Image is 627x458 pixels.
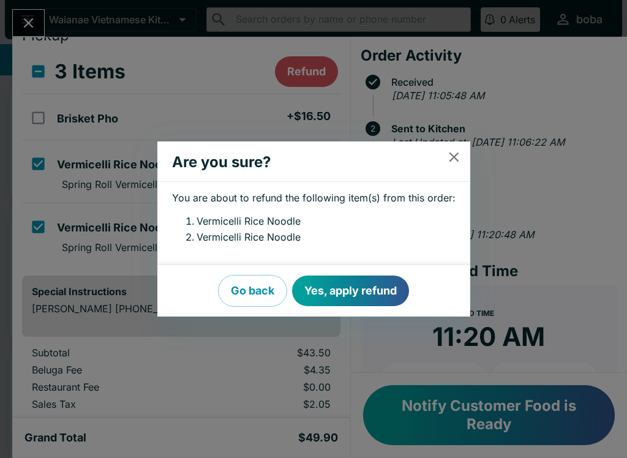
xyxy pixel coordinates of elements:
[172,192,456,204] p: You are about to refund the following item(s) from this order:
[218,275,287,307] button: Go back
[197,230,456,246] li: Vermicelli Rice Noodle
[197,214,456,230] li: Vermicelli Rice Noodle
[292,276,409,306] button: Yes, apply refund
[157,146,446,178] h2: Are you sure?
[438,141,470,173] button: close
